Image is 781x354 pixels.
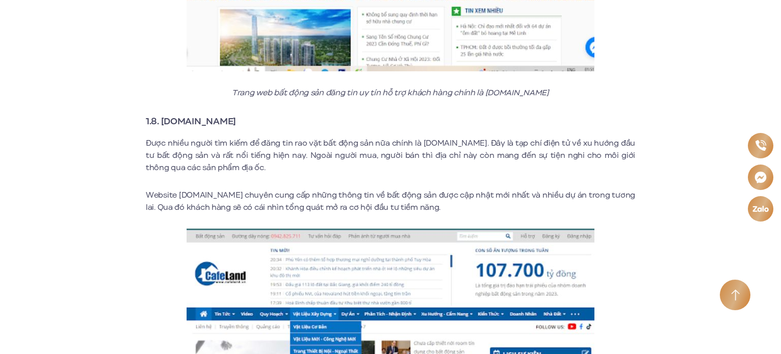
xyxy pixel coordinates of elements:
[232,87,549,98] em: Trang web bất động sản đăng tin uy tín hỗ trợ khách hàng chính là [DOMAIN_NAME]
[755,140,766,151] img: Phone icon
[146,137,635,174] p: Được nhiều người tìm kiếm để đăng tin rao vặt bất động sản nữa chính là [DOMAIN_NAME]. Đây là tạp...
[146,115,236,128] strong: 1.8. [DOMAIN_NAME]
[146,189,635,213] p: Website [DOMAIN_NAME] chuyên cung cấp những thông tin về bất động sản được cập nhật mới nhất và n...
[754,171,767,183] img: Messenger icon
[731,289,740,301] img: Arrow icon
[752,205,769,212] img: Zalo icon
